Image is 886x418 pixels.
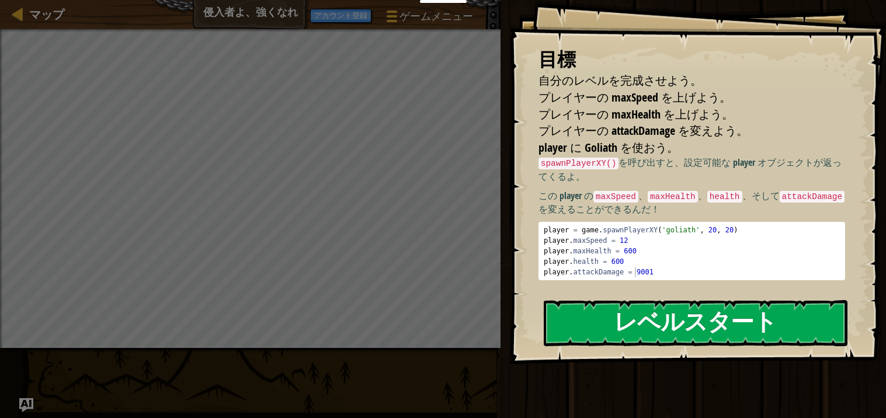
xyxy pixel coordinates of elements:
[538,106,734,122] span: プレイヤーの maxHealth を上げよう。
[377,5,480,32] button: ゲームメニュー
[524,72,842,89] li: 自分のレベルを完成させよう。
[538,123,748,138] span: プレイヤーの attackDamage を変えよう。
[538,158,619,169] code: spawnPlayerXY()
[19,398,33,412] button: Ask AI
[538,140,679,155] span: player に Goliath を使おう。
[524,140,842,156] li: player に Goliath を使おう。
[242,9,262,20] span: Ask AI
[524,106,842,123] li: プレイヤーの maxHealth を上げよう。
[538,156,845,183] p: を呼び出すと、設定可能な player オブジェクトが返ってくるよ。
[274,9,298,20] span: ヒント
[538,72,702,88] span: 自分のレベルを完成させよう。
[310,9,371,23] button: アカウント登録
[524,123,842,140] li: プレイヤーの attackDamage を変えよう。
[237,5,268,26] button: Ask AI
[538,89,731,105] span: プレイヤーの maxSpeed を上げよう。
[538,189,845,216] p: この player の 、 、 、そして を変えることができるんだ！
[780,191,845,203] code: attackDamage
[544,300,847,346] button: レベルスタート
[524,89,842,106] li: プレイヤーの maxSpeed を上げよう。
[23,6,64,22] a: マップ
[399,9,473,24] span: ゲームメニュー
[29,6,64,22] span: マップ
[707,191,742,203] code: health
[538,46,845,73] div: 目標
[593,191,638,203] code: maxSpeed
[648,191,698,203] code: maxHealth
